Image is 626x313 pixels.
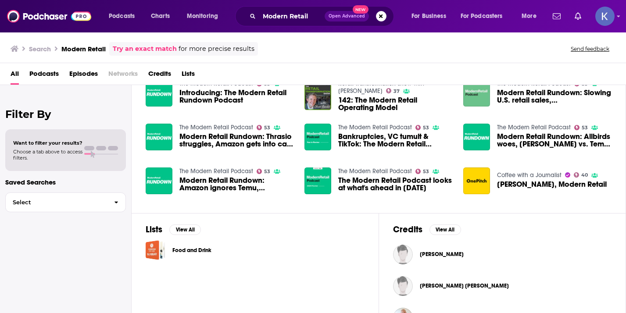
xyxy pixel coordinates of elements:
span: 53 [264,126,270,130]
span: Podcasts [109,10,135,22]
button: open menu [405,9,457,23]
span: Select [6,199,107,205]
img: Podchaser - Follow, Share and Rate Podcasts [7,8,91,25]
button: Show profile menu [595,7,615,26]
h2: Filter By [5,108,126,121]
span: 142: The Modern Retail Operating Model [338,96,453,111]
span: 53 [423,170,429,174]
img: Modern Retail Rundown: Amazon ignores Temu, Grubhub layoffs & Instant Pot goes bankrupt [146,167,172,194]
span: 53 [264,170,270,174]
span: Monitoring [187,10,218,22]
a: ListsView All [146,224,201,235]
span: For Podcasters [461,10,503,22]
button: open menu [455,9,515,23]
span: Modern Retail Rundown: Slowing U.S. retail sales, [PERSON_NAME]'s comeback & Care/of troubles [497,89,612,104]
div: Search podcasts, credits, & more... [243,6,402,26]
a: 37 [386,88,400,93]
span: [PERSON_NAME] [PERSON_NAME] [420,282,509,289]
a: The Modern Retail Podcast [338,167,412,175]
a: 53 [257,169,271,174]
img: Jenn Donovan [393,245,413,264]
img: Bankruptcies, VC tumult & TikTok: The Modern Retail Podcast year in review [304,124,331,150]
a: 40 [574,172,588,178]
img: 142: The Modern Retail Operating Model [304,84,331,110]
a: 53 [257,125,271,130]
a: The Modern Retail Podcast [497,124,571,131]
span: Networks [108,67,138,85]
a: 53 [415,169,429,174]
a: Charts [145,9,175,23]
img: Modern Retail Rundown: Slowing U.S. retail sales, Thrasio's comeback & Care/of troubles [463,80,490,107]
a: 53 [415,125,429,130]
a: 53 [574,125,588,130]
button: open menu [515,9,547,23]
a: Marco Antonio Silva [420,282,509,289]
h3: Search [29,45,51,53]
a: Episodes [69,67,98,85]
a: Modern Retail Rundown: Amazon ignores Temu, Grubhub layoffs & Instant Pot goes bankrupt [179,177,294,192]
a: Modern Retail Rundown: Slowing U.S. retail sales, Thrasio's comeback & Care/of troubles [497,89,612,104]
a: Introducing: The Modern Retail Rundown Podcast [179,89,294,104]
img: Gabriela Barkho, Modern Retail [463,167,490,194]
a: The Modern Retail Podcast [179,124,253,131]
button: Jenn DonovanJenn Donovan [393,240,612,268]
img: Marco Antonio Silva [393,276,413,296]
span: New [353,5,368,14]
button: open menu [181,9,229,23]
span: For Business [411,10,446,22]
button: View All [429,224,461,235]
span: 53 [423,126,429,130]
button: open menu [103,9,146,23]
a: Podcasts [29,67,59,85]
a: Modern Retail Rundown: Thrasio struggles, Amazon gets into car sales & retailers expect muted hol... [179,133,294,148]
button: Select [5,192,126,212]
img: Introducing: The Modern Retail Rundown Podcast [146,80,172,107]
span: Charts [151,10,170,22]
span: Open Advanced [329,14,365,18]
img: The Modern Retail Podcast looks at what's ahead in 2025 [304,167,331,194]
a: Credits [148,67,171,85]
button: Send feedback [568,45,612,53]
input: Search podcasts, credits, & more... [259,9,325,23]
h2: Credits [393,224,422,235]
a: CreditsView All [393,224,461,235]
span: 53 [264,82,270,86]
a: Coffee with a Journalist [497,171,562,179]
button: Open AdvancedNew [325,11,369,21]
span: The Modern Retail Podcast looks at what's ahead in [DATE] [338,177,453,192]
img: Modern Retail Rundown: Thrasio struggles, Amazon gets into car sales & retailers expect muted hol... [146,124,172,150]
a: The Modern Retail Podcast [338,124,412,131]
a: Gabriela Barkho, Modern Retail [497,181,607,188]
a: The Modern Retail Podcast [179,167,253,175]
a: Jenn Donovan [420,251,464,258]
span: Logged in as kristina.caracciolo [595,7,615,26]
button: Marco Antonio SilvaMarco Antonio Silva [393,272,612,300]
span: 53 [582,126,588,130]
a: Show notifications dropdown [571,9,585,24]
a: Food and Drink [146,240,165,260]
a: Retail Transformation Show with Oliver Banks [338,80,424,95]
a: Food and Drink [172,245,211,255]
a: Modern Retail Rundown: Allbirds woes, Shein vs. Temu and the rise of 'premiumization' [463,124,490,150]
span: More [522,10,537,22]
p: Saved Searches [5,178,126,186]
span: 37 [393,89,400,93]
span: All [11,67,19,85]
a: Lists [182,67,195,85]
h2: Lists [146,224,162,235]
